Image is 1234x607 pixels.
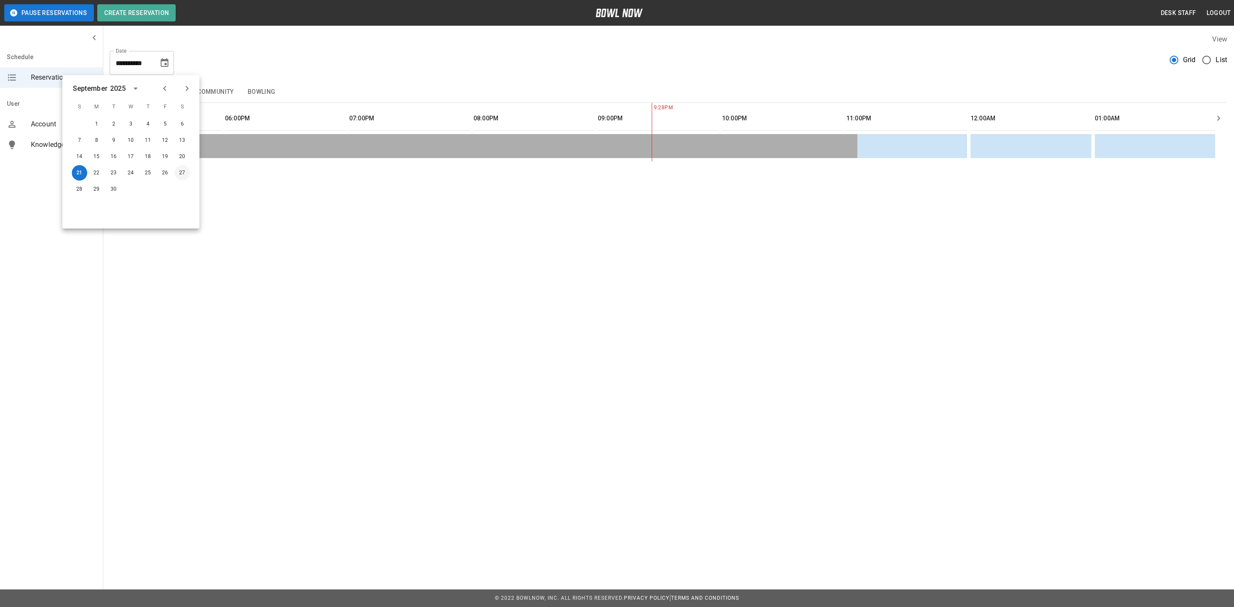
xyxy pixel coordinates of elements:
[190,82,241,102] button: Community
[31,119,96,129] span: Account
[1157,5,1200,21] button: Desk Staff
[175,117,190,132] button: Sep 6, 2025
[180,81,195,96] button: Next month
[241,82,282,102] button: Bowling
[652,104,654,112] span: 9:28PM
[123,165,139,181] button: Sep 24, 2025
[89,133,105,148] button: Sep 8, 2025
[158,133,173,148] button: Sep 12, 2025
[31,140,96,150] span: Knowledge Base
[596,9,643,17] img: logo
[156,54,173,72] button: Choose date, selected date is Sep 21, 2025
[158,99,173,116] span: F
[106,99,122,116] span: T
[89,182,105,197] button: Sep 29, 2025
[72,133,87,148] button: Sep 7, 2025
[175,133,190,148] button: Sep 13, 2025
[141,133,156,148] button: Sep 11, 2025
[123,133,139,148] button: Sep 10, 2025
[1183,55,1196,65] span: Grid
[1203,5,1234,21] button: Logout
[158,81,172,96] button: Previous month
[73,84,108,94] div: September
[123,117,139,132] button: Sep 3, 2025
[175,165,190,181] button: Sep 27, 2025
[89,99,105,116] span: M
[106,182,122,197] button: Sep 30, 2025
[175,99,190,116] span: S
[158,149,173,164] button: Sep 19, 2025
[72,149,87,164] button: Sep 14, 2025
[4,4,94,21] button: Pause Reservations
[1212,35,1227,43] label: View
[175,149,190,164] button: Sep 20, 2025
[624,595,669,601] a: Privacy Policy
[89,117,105,132] button: Sep 1, 2025
[671,595,739,601] a: Terms and Conditions
[110,84,126,94] div: 2025
[97,4,176,21] button: Create Reservation
[106,165,122,181] button: Sep 23, 2025
[141,149,156,164] button: Sep 18, 2025
[106,133,122,148] button: Sep 9, 2025
[110,82,1227,102] div: inventory tabs
[31,72,96,83] span: Reservations
[123,99,139,116] span: W
[141,117,156,132] button: Sep 4, 2025
[89,165,105,181] button: Sep 22, 2025
[72,165,87,181] button: Sep 21, 2025
[106,117,122,132] button: Sep 2, 2025
[158,165,173,181] button: Sep 26, 2025
[72,182,87,197] button: Sep 28, 2025
[141,99,156,116] span: T
[123,149,139,164] button: Sep 17, 2025
[495,595,624,601] span: © 2022 BowlNow, Inc. All Rights Reserved.
[72,99,87,116] span: S
[141,165,156,181] button: Sep 25, 2025
[89,149,105,164] button: Sep 15, 2025
[1216,55,1227,65] span: List
[128,81,143,96] button: calendar view is open, switch to year view
[158,117,173,132] button: Sep 5, 2025
[106,149,122,164] button: Sep 16, 2025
